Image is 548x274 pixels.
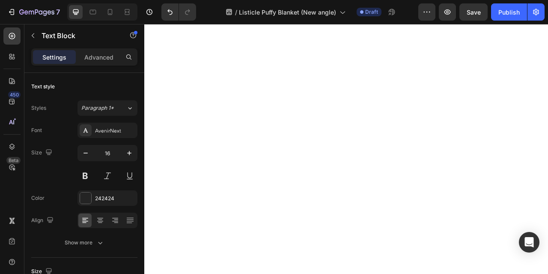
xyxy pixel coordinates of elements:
div: Align [31,215,55,226]
p: Settings [42,53,66,62]
div: Publish [498,8,520,17]
span: Paragraph 1* [81,104,114,112]
div: Beta [6,157,21,164]
iframe: Design area [144,24,548,274]
button: 7 [3,3,64,21]
p: Advanced [84,53,113,62]
div: Size [31,147,54,159]
div: 450 [8,91,21,98]
div: Text style [31,83,55,90]
span: / [235,8,237,17]
button: Save [459,3,488,21]
div: AvenirNext [95,127,135,135]
p: Text Block [42,30,114,41]
span: Draft [365,8,378,16]
div: Open Intercom Messenger [519,232,539,253]
div: 242424 [95,195,135,202]
button: Show more [31,235,137,250]
div: Color [31,194,45,202]
span: Listicle Puffy Blanket (New angle) [239,8,336,17]
p: 7 [56,7,60,17]
div: Show more [65,238,104,247]
button: Paragraph 1* [77,100,137,116]
span: Save [467,9,481,16]
div: Styles [31,104,46,112]
div: Font [31,126,42,134]
button: Publish [491,3,527,21]
div: Undo/Redo [161,3,196,21]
